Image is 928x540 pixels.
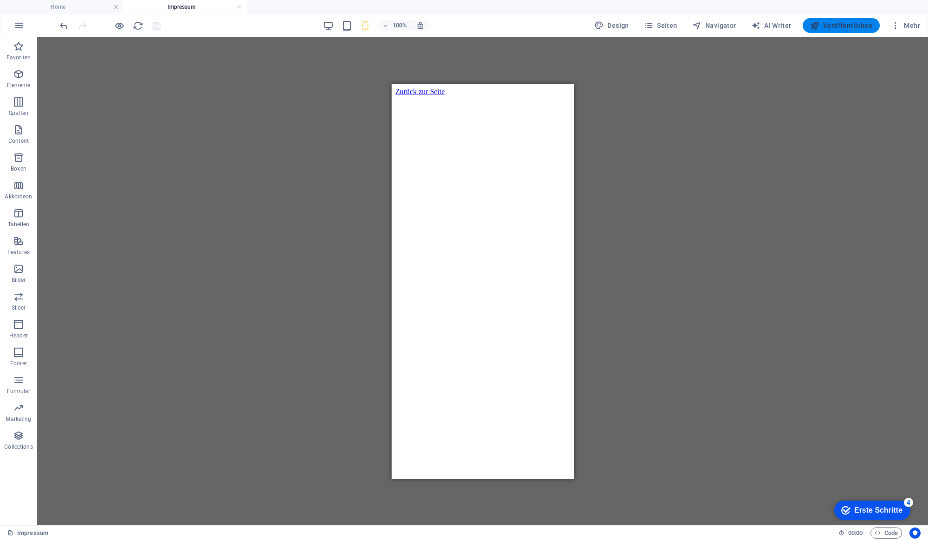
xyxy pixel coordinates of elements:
[594,21,629,30] span: Design
[6,415,31,423] p: Marketing
[855,529,856,536] span: :
[392,20,407,31] h6: 100%
[7,527,48,539] a: Klick, um Auswahl aufzuheben. Doppelklick öffnet Seitenverwaltung
[9,109,28,117] p: Spalten
[689,18,740,33] button: Navigator
[8,137,29,145] p: Content
[5,193,32,200] p: Akkordeon
[591,18,633,33] button: Design
[875,527,898,539] span: Code
[640,18,681,33] button: Seiten
[692,21,736,30] span: Navigator
[378,20,411,31] button: 100%
[7,388,31,395] p: Formular
[76,2,85,11] div: 4
[7,248,30,256] p: Features
[12,304,26,311] p: Slider
[10,360,27,367] p: Footer
[8,221,29,228] p: Tabellen
[848,527,863,539] span: 00 00
[803,18,880,33] button: Veröffentlichen
[58,20,69,31] i: Rückgängig: Elemente löschen (Strg+Z)
[891,21,920,30] span: Mehr
[887,18,924,33] button: Mehr
[12,276,26,284] p: Bilder
[591,18,633,33] div: Design (Strg+Alt+Y)
[11,165,26,172] p: Boxen
[9,332,28,339] p: Header
[751,21,792,30] span: AI Writer
[132,20,143,31] button: reload
[123,2,247,12] h4: Impressum
[58,20,69,31] button: undo
[4,443,32,451] p: Collections
[416,21,425,30] i: Bei Größenänderung Zoomstufe automatisch an das gewählte Gerät anpassen.
[7,82,31,89] p: Elemente
[748,18,795,33] button: AI Writer
[133,20,143,31] i: Seite neu laden
[838,527,863,539] h6: Session-Zeit
[644,21,677,30] span: Seiten
[909,527,921,539] button: Usercentrics
[6,54,31,61] p: Favoriten
[810,21,872,30] span: Veröffentlichen
[6,5,83,24] div: Erste Schritte 4 items remaining, 20% complete
[870,527,902,539] button: Code
[26,10,75,19] div: Erste Schritte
